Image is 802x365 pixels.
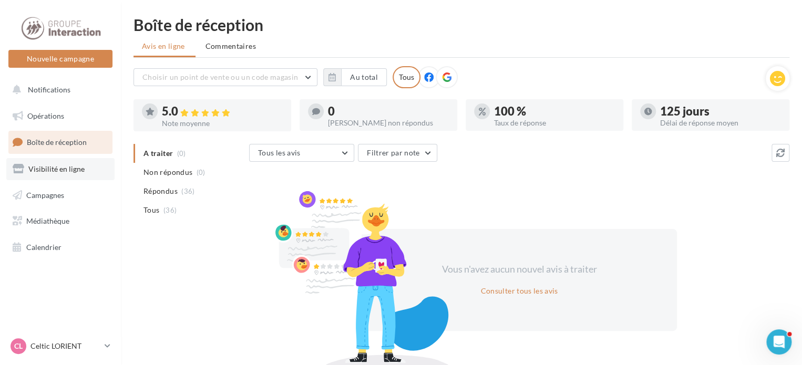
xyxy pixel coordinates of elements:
div: Boîte de réception [133,17,789,33]
div: Vous n'avez aucun nouvel avis à traiter [429,263,610,276]
span: Opérations [27,111,64,120]
span: (36) [181,187,194,195]
span: Boîte de réception [27,138,87,147]
a: CL Celtic LORIENT [8,336,112,356]
div: Tous [393,66,420,88]
div: 100 % [494,106,615,117]
span: CL [14,341,23,351]
button: Au total [323,68,387,86]
span: Non répondus [143,167,192,178]
span: Visibilité en ligne [28,164,85,173]
a: Opérations [6,105,115,127]
p: Celtic LORIENT [30,341,100,351]
div: 125 jours [660,106,781,117]
span: Choisir un point de vente ou un code magasin [142,72,298,81]
span: Calendrier [26,243,61,252]
div: Taux de réponse [494,119,615,127]
button: Notifications [6,79,110,101]
a: Calendrier [6,236,115,258]
div: 0 [328,106,449,117]
a: Visibilité en ligne [6,158,115,180]
span: Campagnes [26,190,64,199]
span: Médiathèque [26,216,69,225]
div: [PERSON_NAME] non répondus [328,119,449,127]
span: (36) [163,206,177,214]
div: Note moyenne [162,120,283,127]
button: Choisir un point de vente ou un code magasin [133,68,317,86]
iframe: Intercom live chat [766,329,791,354]
span: Notifications [28,85,70,94]
button: Nouvelle campagne [8,50,112,68]
a: Médiathèque [6,210,115,232]
span: Tous les avis [258,148,301,157]
span: (0) [197,168,205,176]
div: Délai de réponse moyen [660,119,781,127]
button: Tous les avis [249,144,354,162]
button: Filtrer par note [358,144,437,162]
button: Consulter tous les avis [476,285,562,297]
a: Campagnes [6,184,115,206]
span: Commentaires [205,41,256,51]
span: Tous [143,205,159,215]
span: Répondus [143,186,178,196]
div: 5.0 [162,106,283,118]
a: Boîte de réception [6,131,115,153]
button: Au total [341,68,387,86]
